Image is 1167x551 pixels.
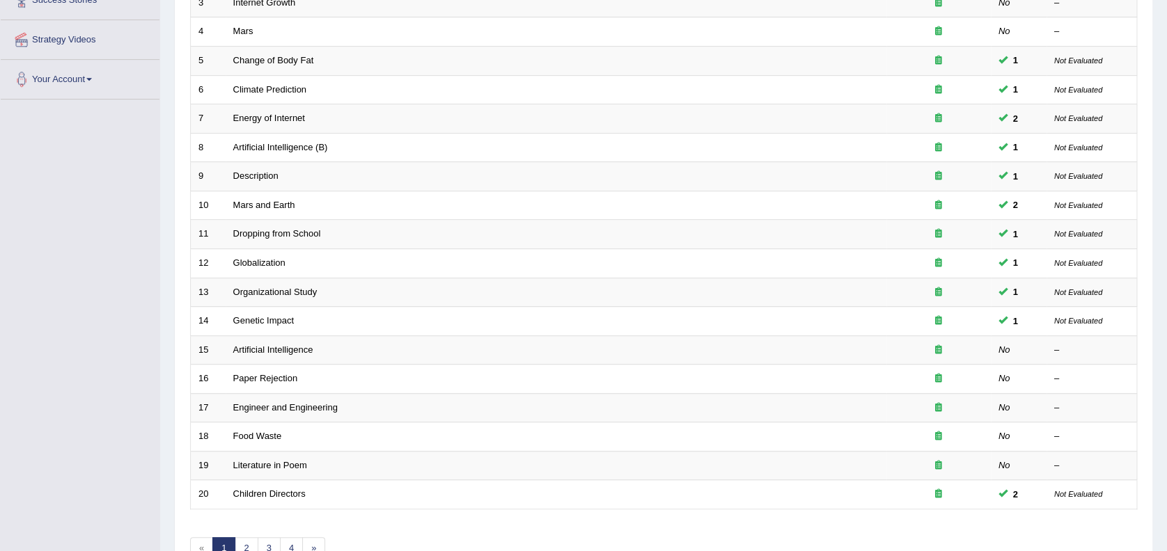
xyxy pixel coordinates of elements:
td: 19 [191,451,226,480]
em: No [998,460,1010,470]
a: Energy of Internet [233,113,305,123]
span: You can still take this question [1008,82,1024,97]
small: Not Evaluated [1054,288,1102,296]
a: Your Account [1,60,159,95]
td: 18 [191,422,226,452]
a: Paper Rejection [233,373,298,383]
div: – [1054,430,1129,443]
a: Genetic Impact [233,315,294,326]
a: Engineer and Engineering [233,402,338,413]
div: Exam occurring question [894,372,983,385]
td: 4 [191,17,226,47]
a: Children Directors [233,488,306,499]
td: 14 [191,307,226,336]
td: 6 [191,75,226,104]
a: Description [233,170,279,181]
a: Organizational Study [233,287,318,297]
a: Mars and Earth [233,200,295,210]
td: 5 [191,47,226,76]
span: You can still take this question [1008,169,1024,184]
td: 8 [191,133,226,162]
div: Exam occurring question [894,488,983,501]
a: Artificial Intelligence (B) [233,142,328,152]
a: Climate Prediction [233,84,307,95]
div: – [1054,25,1129,38]
span: You can still take this question [1008,198,1024,212]
a: Literature in Poem [233,460,307,470]
div: Exam occurring question [894,54,983,67]
td: 12 [191,248,226,278]
div: – [1054,344,1129,357]
small: Not Evaluated [1054,56,1102,65]
em: No [998,431,1010,441]
small: Not Evaluated [1054,201,1102,209]
span: You can still take this question [1008,140,1024,154]
td: 11 [191,220,226,249]
div: Exam occurring question [894,227,983,241]
span: You can still take this question [1008,487,1024,502]
a: Globalization [233,257,285,268]
td: 17 [191,393,226,422]
em: No [998,26,1010,36]
td: 7 [191,104,226,134]
em: No [998,344,1010,355]
a: Strategy Videos [1,20,159,55]
a: Artificial Intelligence [233,344,313,355]
td: 16 [191,365,226,394]
div: – [1054,372,1129,385]
small: Not Evaluated [1054,114,1102,122]
a: Mars [233,26,253,36]
div: Exam occurring question [894,25,983,38]
span: You can still take this question [1008,314,1024,328]
div: – [1054,401,1129,415]
small: Not Evaluated [1054,143,1102,152]
small: Not Evaluated [1054,172,1102,180]
div: Exam occurring question [894,314,983,328]
div: Exam occurring question [894,430,983,443]
span: You can still take this question [1008,255,1024,270]
div: Exam occurring question [894,401,983,415]
div: Exam occurring question [894,199,983,212]
td: 15 [191,335,226,365]
span: You can still take this question [1008,285,1024,299]
em: No [998,373,1010,383]
td: 10 [191,191,226,220]
td: 13 [191,278,226,307]
small: Not Evaluated [1054,490,1102,498]
div: Exam occurring question [894,170,983,183]
small: Not Evaluated [1054,259,1102,267]
div: Exam occurring question [894,459,983,472]
span: You can still take this question [1008,53,1024,67]
td: 20 [191,480,226,509]
a: Dropping from School [233,228,321,239]
small: Not Evaluated [1054,86,1102,94]
div: Exam occurring question [894,286,983,299]
div: Exam occurring question [894,83,983,97]
span: You can still take this question [1008,227,1024,241]
span: You can still take this question [1008,111,1024,126]
a: Food Waste [233,431,282,441]
td: 9 [191,162,226,191]
div: Exam occurring question [894,141,983,154]
div: – [1054,459,1129,472]
div: Exam occurring question [894,112,983,125]
em: No [998,402,1010,413]
small: Not Evaluated [1054,230,1102,238]
div: Exam occurring question [894,257,983,270]
div: Exam occurring question [894,344,983,357]
a: Change of Body Fat [233,55,314,65]
small: Not Evaluated [1054,317,1102,325]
